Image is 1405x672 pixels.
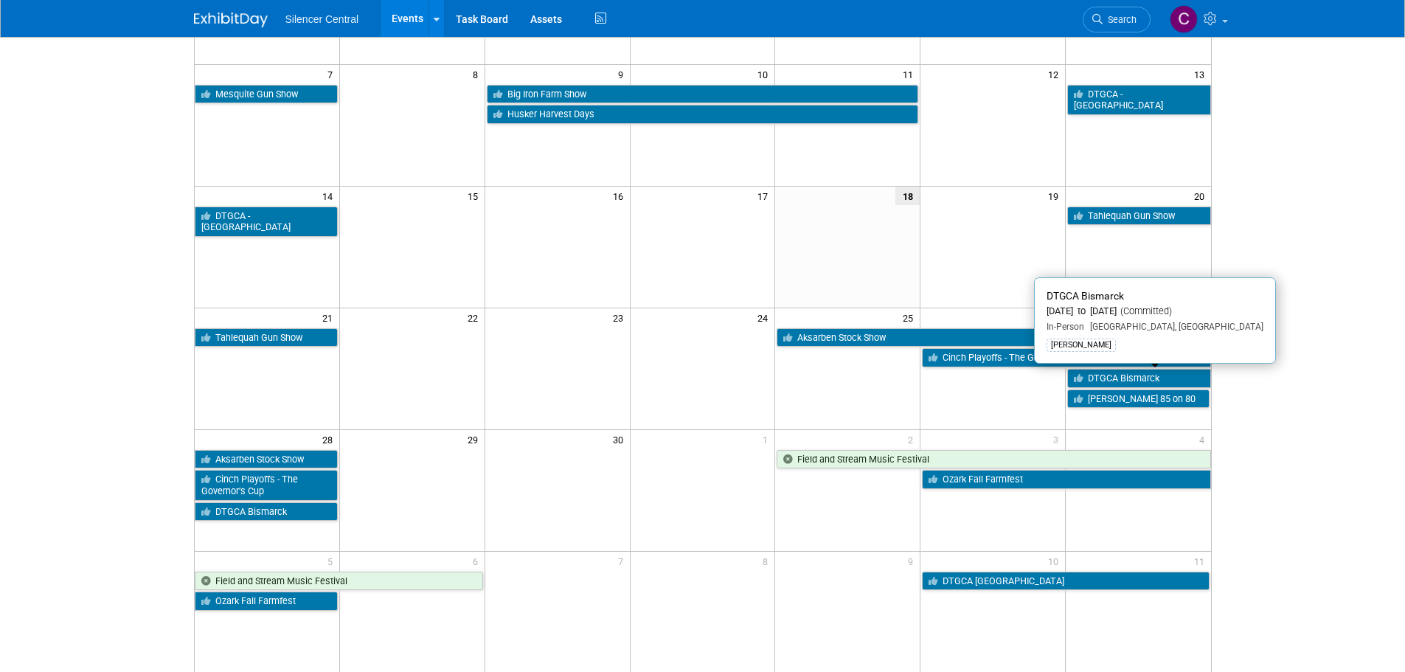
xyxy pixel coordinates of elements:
[466,187,485,205] span: 15
[195,85,338,104] a: Mesquite Gun Show
[1170,5,1198,33] img: Cade Cox
[1047,65,1065,83] span: 12
[1047,339,1116,352] div: [PERSON_NAME]
[326,552,339,570] span: 5
[1067,85,1210,115] a: DTGCA - [GEOGRAPHIC_DATA]
[901,308,920,327] span: 25
[1067,389,1209,409] a: [PERSON_NAME] 85 on 80
[756,308,774,327] span: 24
[756,187,774,205] span: 17
[1067,369,1210,388] a: DTGCA Bismarck
[901,65,920,83] span: 11
[906,552,920,570] span: 9
[321,187,339,205] span: 14
[466,430,485,448] span: 29
[1117,305,1172,316] span: (Committed)
[487,105,919,124] a: Husker Harvest Days
[471,65,485,83] span: 8
[487,85,919,104] a: Big Iron Farm Show
[895,187,920,205] span: 18
[466,308,485,327] span: 22
[1047,187,1065,205] span: 19
[1103,14,1137,25] span: Search
[611,187,630,205] span: 16
[761,552,774,570] span: 8
[617,65,630,83] span: 9
[195,502,338,522] a: DTGCA Bismarck
[906,430,920,448] span: 2
[1198,430,1211,448] span: 4
[326,65,339,83] span: 7
[1067,207,1210,226] a: Tahlequah Gun Show
[1047,322,1084,332] span: In-Person
[195,572,483,591] a: Field and Stream Music Festival
[922,470,1210,489] a: Ozark Fall Farmfest
[611,308,630,327] span: 23
[1193,65,1211,83] span: 13
[1047,290,1124,302] span: DTGCA Bismarck
[756,65,774,83] span: 10
[1083,7,1151,32] a: Search
[195,450,338,469] a: Aksarben Stock Show
[471,552,485,570] span: 6
[195,328,338,347] a: Tahlequah Gun Show
[1084,322,1263,332] span: [GEOGRAPHIC_DATA], [GEOGRAPHIC_DATA]
[195,592,338,611] a: Ozark Fall Farmfest
[922,348,1210,367] a: Cinch Playoffs - The Governor’s Cup
[1047,552,1065,570] span: 10
[1052,430,1065,448] span: 3
[195,207,338,237] a: DTGCA - [GEOGRAPHIC_DATA]
[777,450,1210,469] a: Field and Stream Music Festival
[611,430,630,448] span: 30
[1193,552,1211,570] span: 11
[285,13,359,25] span: Silencer Central
[321,430,339,448] span: 28
[761,430,774,448] span: 1
[321,308,339,327] span: 21
[1193,187,1211,205] span: 20
[195,470,338,500] a: Cinch Playoffs - The Governor’s Cup
[617,552,630,570] span: 7
[777,328,1210,347] a: Aksarben Stock Show
[922,572,1209,591] a: DTGCA [GEOGRAPHIC_DATA]
[1047,305,1263,318] div: [DATE] to [DATE]
[194,13,268,27] img: ExhibitDay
